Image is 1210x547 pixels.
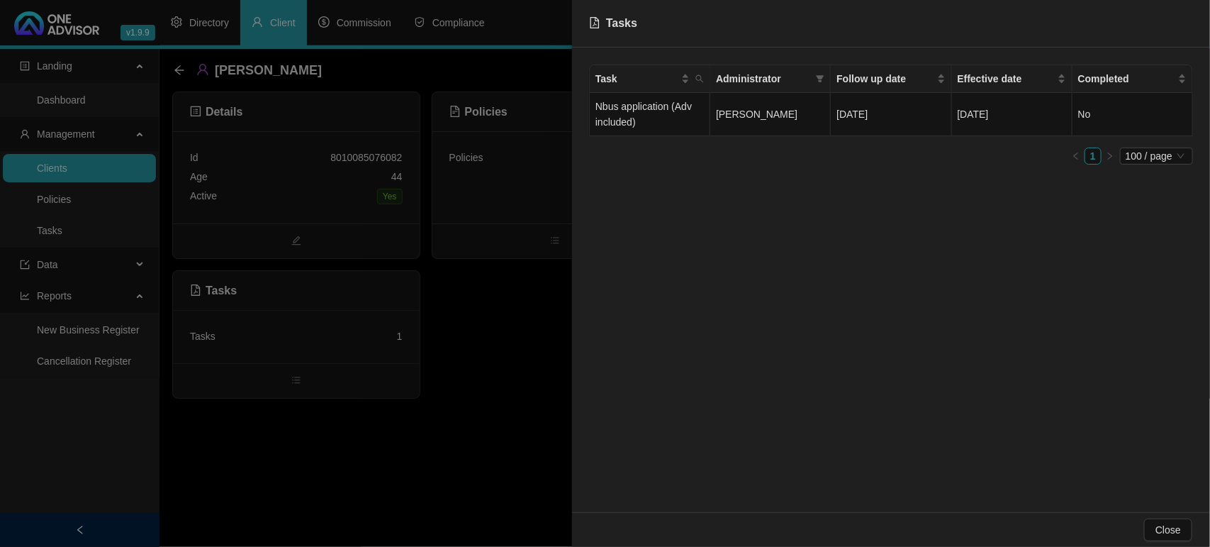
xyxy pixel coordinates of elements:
span: 100 / page [1126,148,1187,164]
span: filter [813,68,827,89]
button: left [1068,148,1085,165]
th: Follow up date [831,65,951,93]
span: Task [595,71,678,87]
span: Tasks [606,17,637,29]
div: Page Size [1120,148,1193,165]
td: [DATE] [952,93,1072,136]
th: Task [590,65,710,93]
span: [PERSON_NAME] [716,109,797,120]
span: Completed [1078,71,1175,87]
li: 1 [1085,148,1102,165]
button: right [1102,148,1119,165]
span: search [695,74,704,83]
th: Effective date [952,65,1072,93]
span: search [693,68,707,89]
span: right [1106,152,1114,160]
span: Close [1155,522,1181,538]
th: Completed [1072,65,1193,93]
li: Previous Page [1068,148,1085,165]
td: [DATE] [831,93,951,136]
td: Nbus application (Adv included) [590,93,710,136]
span: filter [816,74,824,83]
button: Close [1144,519,1192,541]
li: Next Page [1102,148,1119,165]
span: Follow up date [836,71,934,87]
a: 1 [1085,148,1101,164]
span: left [1072,152,1080,160]
td: No [1072,93,1193,136]
span: Effective date [958,71,1055,87]
span: Administrator [716,71,810,87]
span: file-pdf [589,17,600,28]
